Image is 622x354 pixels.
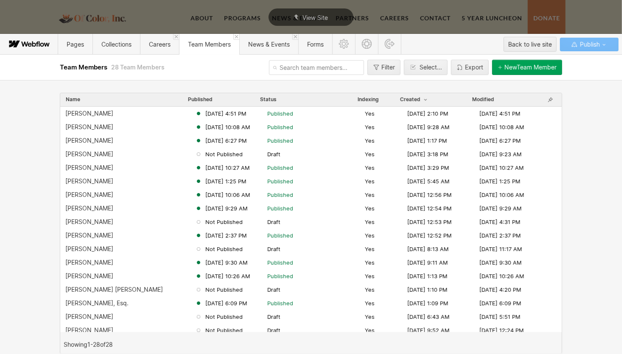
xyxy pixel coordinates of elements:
[205,137,247,144] span: [DATE] 6:27 PM
[65,110,113,117] div: [PERSON_NAME]
[60,63,109,71] span: Team Members
[267,137,293,144] span: Published
[407,286,448,293] span: [DATE] 1:10 PM
[479,259,522,266] span: [DATE] 9:30 AM
[472,96,495,103] button: Modified
[492,60,562,75] button: NewTeam Member
[365,259,375,266] span: Yes
[400,96,429,103] button: Created
[365,177,375,185] span: Yes
[303,14,328,21] span: View Site
[560,38,619,51] button: Publish
[404,60,448,75] button: Select...
[479,191,524,199] span: [DATE] 10:06 AM
[365,110,375,117] span: Yes
[267,313,280,321] span: Draft
[381,64,395,71] div: Filter
[365,205,375,212] span: Yes
[67,41,84,48] span: Pages
[407,164,449,171] span: [DATE] 3:29 PM
[248,41,290,48] span: News & Events
[479,110,521,117] span: [DATE] 4:51 PM
[173,34,179,40] a: Close 'Careers' tab
[420,64,442,71] div: Select...
[267,259,293,266] span: Published
[65,151,113,158] div: [PERSON_NAME]
[407,137,447,144] span: [DATE] 1:17 PM
[365,299,375,307] span: Yes
[65,137,113,144] div: [PERSON_NAME]
[479,164,524,171] span: [DATE] 10:27 AM
[267,191,293,199] span: Published
[407,232,452,239] span: [DATE] 12:52 PM
[479,313,521,321] span: [DATE] 5:51 PM
[205,313,243,321] span: Not Published
[188,96,213,103] span: Published
[407,218,452,226] span: [DATE] 12:53 PM
[65,205,113,212] div: [PERSON_NAME]
[504,64,557,71] div: New Team Member
[267,326,280,334] span: Draft
[479,272,524,280] span: [DATE] 10:26 AM
[267,218,280,226] span: Draft
[149,41,171,48] span: Careers
[205,205,248,212] span: [DATE] 9:29 AM
[365,164,375,171] span: Yes
[504,37,557,52] button: Back to live site
[365,191,375,199] span: Yes
[65,286,163,293] div: [PERSON_NAME] [PERSON_NAME]
[267,205,293,212] span: Published
[407,299,448,307] span: [DATE] 1:09 PM
[205,123,250,131] span: [DATE] 10:08 AM
[65,218,113,225] div: [PERSON_NAME]
[260,96,277,103] button: Status
[578,38,600,51] span: Publish
[65,300,129,307] div: [PERSON_NAME], Esq.
[205,150,243,158] span: Not Published
[407,259,448,266] span: [DATE] 9:11 AM
[205,326,243,334] span: Not Published
[205,286,243,293] span: Not Published
[407,326,450,334] span: [DATE] 9:52 AM
[267,272,293,280] span: Published
[267,177,293,185] span: Published
[365,150,375,158] span: Yes
[65,164,113,171] div: [PERSON_NAME]
[101,41,132,48] span: Collections
[451,60,489,75] button: Export
[267,123,293,131] span: Published
[407,177,450,185] span: [DATE] 5:45 AM
[205,272,250,280] span: [DATE] 10:26 AM
[407,272,448,280] span: [DATE] 1:13 PM
[65,246,113,252] div: [PERSON_NAME]
[479,299,521,307] span: [DATE] 6:09 PM
[267,286,280,293] span: Draft
[365,245,375,253] span: Yes
[267,164,293,171] span: Published
[65,327,113,334] div: [PERSON_NAME]
[407,191,452,199] span: [DATE] 12:56 PM
[472,96,494,103] span: Modified
[65,191,113,198] div: [PERSON_NAME]
[205,232,247,239] span: [DATE] 2:37 PM
[65,96,81,103] button: Name
[465,64,483,71] div: Export
[292,34,298,40] a: Close 'News & Events' tab
[269,60,364,75] input: Search team members...
[407,110,448,117] span: [DATE] 2:10 PM
[205,177,247,185] span: [DATE] 1:25 PM
[205,164,250,171] span: [DATE] 10:27 AM
[407,150,448,158] span: [DATE] 3:18 PM
[367,60,401,75] button: Filter
[407,313,450,321] span: [DATE] 6:43 AM
[188,96,213,103] button: Published
[65,259,113,266] div: [PERSON_NAME]
[479,137,521,144] span: [DATE] 6:27 PM
[365,286,375,293] span: Yes
[508,38,552,51] div: Back to live site
[205,218,243,226] span: Not Published
[479,177,521,185] span: [DATE] 1:25 PM
[407,245,449,253] span: [DATE] 8:13 AM
[205,259,248,266] span: [DATE] 9:30 AM
[365,313,375,321] span: Yes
